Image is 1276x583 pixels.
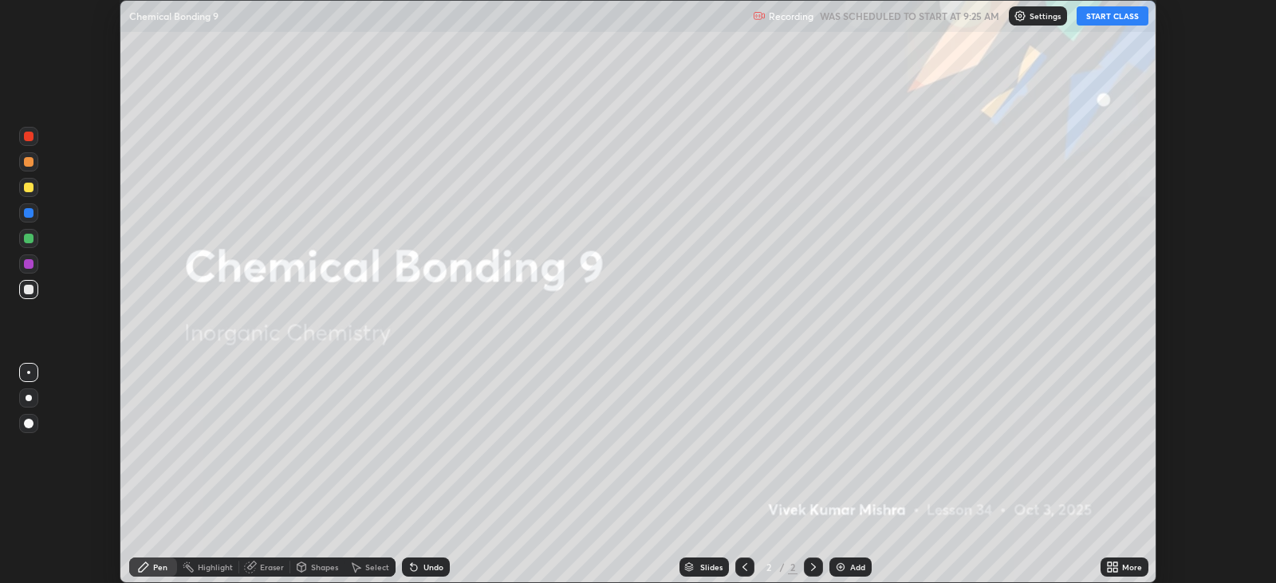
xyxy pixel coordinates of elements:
div: Slides [700,563,723,571]
div: Pen [153,563,167,571]
h5: WAS SCHEDULED TO START AT 9:25 AM [820,9,999,23]
div: 2 [761,562,777,572]
div: Eraser [260,563,284,571]
p: Settings [1030,12,1061,20]
div: Add [850,563,865,571]
div: Select [365,563,389,571]
img: class-settings-icons [1014,10,1026,22]
div: Shapes [311,563,338,571]
div: Undo [423,563,443,571]
img: add-slide-button [834,561,847,573]
img: recording.375f2c34.svg [753,10,766,22]
div: 2 [788,560,797,574]
p: Recording [769,10,813,22]
div: Highlight [198,563,233,571]
button: START CLASS [1077,6,1148,26]
p: Chemical Bonding 9 [129,10,219,22]
div: More [1122,563,1142,571]
div: / [780,562,785,572]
